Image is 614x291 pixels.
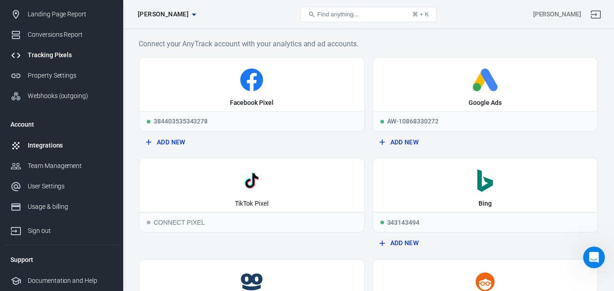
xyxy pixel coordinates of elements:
[28,202,112,212] div: Usage & billing
[380,120,384,123] span: Running
[28,182,112,191] div: User Settings
[28,30,112,39] div: Conversions Report
[147,120,150,123] span: Running
[28,10,112,19] div: Landing Page Report
[139,38,598,49] h6: Connect your AnyTrack account with your analytics and ad accounts.
[372,158,599,233] a: BingRunning343143494
[3,249,120,271] li: Support
[28,141,112,150] div: Integrations
[469,99,502,108] div: Google Ads
[372,57,599,132] a: Google AdsRunningAW-10868330272
[3,197,120,217] a: Usage & billing
[380,221,384,224] span: Running
[235,199,269,208] div: TikTok Pixel
[140,111,364,131] div: 384403535343278
[317,11,359,18] span: Find anything...
[373,111,598,131] div: AW-10868330272
[3,86,120,106] a: Webhooks (outgoing)
[28,161,112,171] div: Team Management
[412,11,429,18] div: ⌘ + K
[3,156,120,176] a: Team Management
[3,4,120,25] a: Landing Page Report
[3,135,120,156] a: Integrations
[533,10,581,19] div: Account id: UE4g0a8N
[28,50,112,60] div: Tracking Pixels
[140,212,364,232] div: Connect Pixel
[3,217,120,241] a: Sign out
[28,276,112,286] div: Documentation and Help
[376,134,595,151] button: Add New
[139,57,365,132] a: Facebook PixelRunning384403535343278
[3,176,120,197] a: User Settings
[138,9,189,20] span: Marianna Déri
[3,45,120,65] a: Tracking Pixels
[28,91,112,101] div: Webhooks (outgoing)
[147,221,150,224] span: Connect Pixel
[376,235,595,252] button: Add New
[28,71,112,80] div: Property Settings
[3,25,120,45] a: Conversions Report
[479,199,492,208] div: Bing
[134,6,200,23] button: [PERSON_NAME]
[3,113,120,135] li: Account
[3,65,120,86] a: Property Settings
[585,4,607,25] a: Sign out
[373,212,598,232] div: 343143494
[28,226,112,236] div: Sign out
[139,158,365,233] button: TikTok PixelConnect PixelConnect Pixel
[142,134,361,151] button: Add New
[230,99,274,108] div: Facebook Pixel
[300,7,437,22] button: Find anything...⌘ + K
[583,247,605,268] iframe: Intercom live chat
